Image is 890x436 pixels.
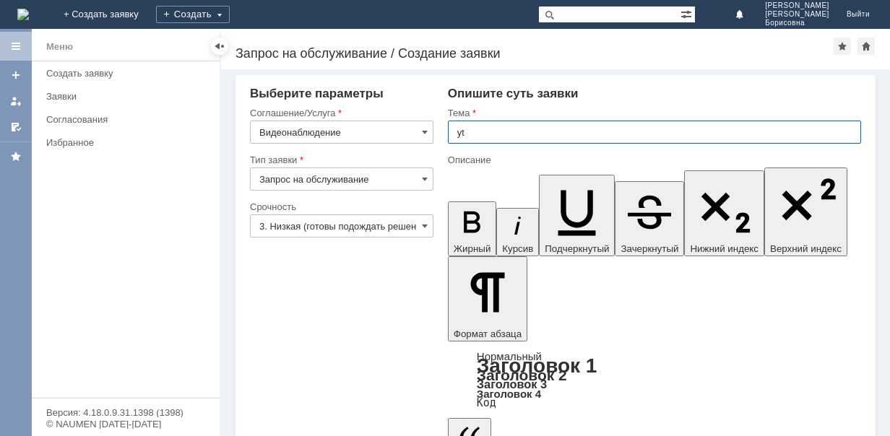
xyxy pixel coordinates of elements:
[545,243,609,254] span: Подчеркнутый
[40,108,217,131] a: Согласования
[46,114,211,125] div: Согласования
[477,396,496,409] a: Код
[46,408,205,417] div: Версия: 4.18.0.9.31.1398 (1398)
[477,367,567,383] a: Заголовок 2
[770,243,842,254] span: Верхний индекс
[40,85,217,108] a: Заявки
[477,354,597,377] a: Заголовок 1
[496,208,539,256] button: Курсив
[448,352,861,408] div: Формат абзаца
[448,87,579,100] span: Опишите суть заявки
[621,243,678,254] span: Зачеркнутый
[46,91,211,102] div: Заявки
[502,243,533,254] span: Курсив
[4,64,27,87] a: Создать заявку
[46,38,73,56] div: Меню
[764,167,847,256] button: Верхний индекс
[477,388,541,400] a: Заголовок 4
[156,6,230,23] div: Создать
[454,243,491,254] span: Жирный
[615,181,684,256] button: Зачеркнутый
[539,175,615,256] button: Подчеркнутый
[448,201,497,256] button: Жирный
[448,256,527,341] button: Формат абзаца
[690,243,759,254] span: Нижний индекс
[857,38,875,55] div: Сделать домашней страницей
[765,19,829,27] span: Борисовна
[46,137,195,148] div: Избранное
[765,10,829,19] span: [PERSON_NAME]
[477,378,547,391] a: Заголовок 3
[40,62,217,84] a: Создать заявку
[250,108,431,118] div: Соглашение/Услуга
[250,155,431,165] div: Тип заявки
[448,155,858,165] div: Описание
[46,419,205,429] div: © NAUMEN [DATE]-[DATE]
[477,350,542,362] a: Нормальный
[4,90,27,113] a: Мои заявки
[250,202,431,212] div: Срочность
[684,170,764,256] button: Нижний индекс
[834,38,851,55] div: Добавить в избранное
[681,6,695,20] span: Расширенный поиск
[17,9,29,20] a: Перейти на домашнюю страницу
[17,9,29,20] img: logo
[4,115,27,139] a: Мои согласования
[250,87,384,100] span: Выберите параметры
[765,1,829,10] span: [PERSON_NAME]
[236,46,834,61] div: Запрос на обслуживание / Создание заявки
[448,108,858,118] div: Тема
[46,68,211,79] div: Создать заявку
[211,38,228,55] div: Скрыть меню
[454,328,522,339] span: Формат абзаца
